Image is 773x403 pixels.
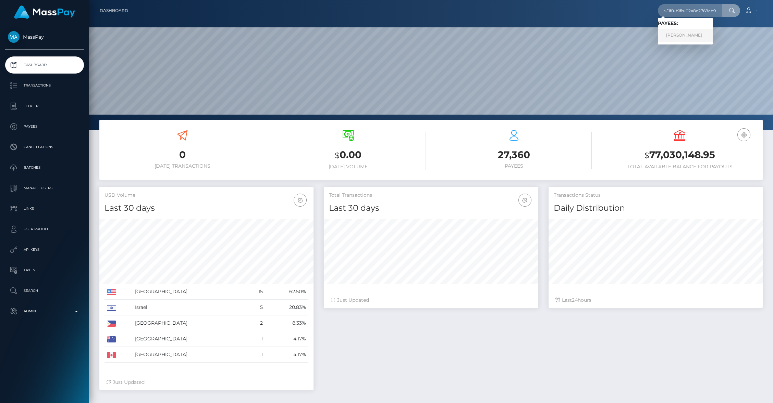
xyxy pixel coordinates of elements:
img: MassPay Logo [14,5,75,19]
a: Manage Users [5,180,84,197]
p: Ledger [8,101,81,111]
small: $ [335,151,340,160]
td: 62.50% [265,284,308,300]
td: [GEOGRAPHIC_DATA] [133,315,247,331]
td: 1 [247,331,266,347]
td: [GEOGRAPHIC_DATA] [133,347,247,363]
h3: 77,030,148.95 [602,148,758,162]
td: [GEOGRAPHIC_DATA] [133,331,247,347]
h6: [DATE] Transactions [105,163,260,169]
p: Transactions [8,80,81,91]
div: Just Updated [106,379,307,386]
a: Batches [5,159,84,176]
td: 4.17% [265,347,308,363]
td: 8.33% [265,315,308,331]
a: [PERSON_NAME] [658,29,713,42]
h3: 0.00 [270,148,426,162]
a: Links [5,200,84,217]
td: 4.17% [265,331,308,347]
h3: 27,360 [436,148,592,161]
h4: Last 30 days [105,202,308,214]
h6: Total Available Balance for Payouts [602,164,758,170]
td: 1 [247,347,266,363]
p: Batches [8,162,81,173]
a: Taxes [5,262,84,279]
p: Dashboard [8,60,81,70]
div: Just Updated [331,297,531,304]
td: Israel [133,300,247,315]
img: IL.png [107,305,116,311]
h6: Payees: [658,21,713,26]
p: Search [8,286,81,296]
img: CA.png [107,352,116,358]
p: API Keys [8,245,81,255]
div: Last hours [555,297,756,304]
span: 24 [572,297,578,303]
a: Search [5,282,84,299]
h4: Last 30 days [329,202,533,214]
a: Dashboard [5,56,84,74]
span: MassPay [5,34,84,40]
h5: USD Volume [105,192,308,199]
h3: 0 [105,148,260,161]
a: Dashboard [100,3,128,18]
small: $ [645,151,649,160]
a: User Profile [5,221,84,238]
h5: Total Transactions [329,192,533,199]
a: Ledger [5,97,84,115]
p: Taxes [8,265,81,275]
td: 5 [247,300,266,315]
a: Cancellations [5,139,84,156]
img: PH.png [107,321,116,327]
a: API Keys [5,241,84,258]
td: 15 [247,284,266,300]
p: Payees [8,121,81,132]
h5: Transactions Status [554,192,758,199]
a: Payees [5,118,84,135]
p: User Profile [8,224,81,234]
a: Transactions [5,77,84,94]
p: Links [8,204,81,214]
h6: [DATE] Volume [270,164,426,170]
a: Admin [5,303,84,320]
p: Admin [8,306,81,316]
img: AU.png [107,336,116,342]
td: 20.83% [265,300,308,315]
p: Manage Users [8,183,81,193]
input: Search... [658,4,722,17]
p: Cancellations [8,142,81,152]
h4: Daily Distribution [554,202,758,214]
h6: Payees [436,163,592,169]
td: [GEOGRAPHIC_DATA] [133,284,247,300]
img: MassPay [8,31,20,43]
img: US.png [107,289,116,295]
td: 2 [247,315,266,331]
